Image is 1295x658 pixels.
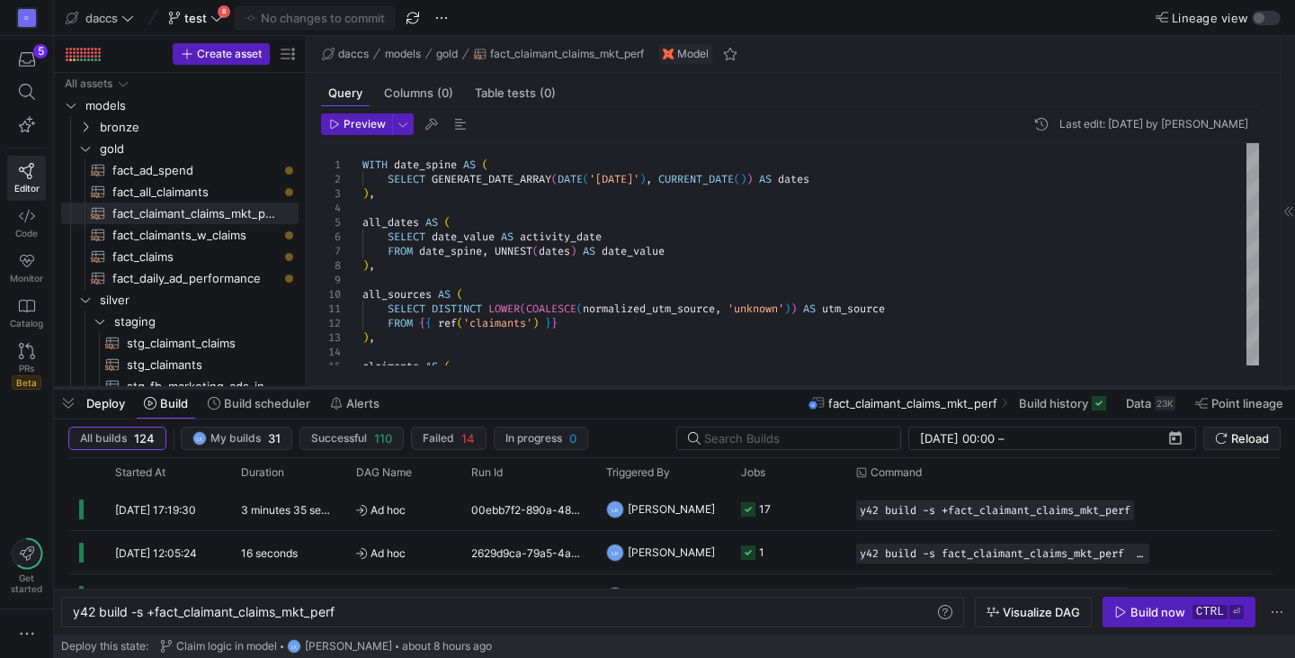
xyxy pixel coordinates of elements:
[362,215,419,230] span: all_dates
[482,244,488,258] span: ,
[61,159,299,181] a: fact_ad_spend​​​​​​​​​​
[460,574,595,617] div: 28c1bf90-5eb2-47e7-a935-19cab2de9359
[362,158,388,172] span: WITH
[1192,605,1228,619] kbd: ctrl
[61,246,299,267] div: Press SPACE to select this row.
[311,432,367,445] span: Successful
[558,172,583,186] span: DATE
[61,332,299,354] a: stg_claimant_claims​​​​​​​​​​
[321,359,341,374] div: 15
[784,302,790,316] span: )
[532,316,539,330] span: )
[12,375,41,390] span: Beta
[68,531,1273,574] div: Press SPACE to select this row.
[61,640,148,653] span: Deploy this state:
[457,287,463,302] span: (
[1011,388,1114,419] button: Build history
[61,267,299,289] div: Press SPACE to select this row.
[7,291,46,336] a: Catalog
[61,181,299,203] a: fact_all_claimants​​​​​​​​​​
[7,246,46,291] a: Monitor
[432,43,462,65] button: gold
[551,172,558,186] span: (
[520,302,526,316] span: (
[394,158,457,172] span: date_spine
[114,311,296,332] span: staging
[321,316,341,330] div: 12
[539,244,570,258] span: dates
[569,431,576,446] span: 0
[384,87,453,99] span: Columns
[1008,431,1126,446] input: End datetime
[602,244,665,258] span: date_value
[346,396,380,410] span: Alerts
[10,273,43,284] span: Monitor
[192,431,207,446] div: LK
[112,268,278,289] span: fact_daily_ad_performance​​​​​​​​​​
[423,432,454,445] span: Failed
[344,118,386,131] span: Preview
[419,316,425,330] span: {
[740,172,746,186] span: )
[469,43,648,65] button: fact_claimant_claims_mkt_perf
[1155,396,1175,410] div: 23K
[606,587,624,605] div: LK
[61,354,299,375] div: Press SPACE to select this row.
[321,244,341,258] div: 7
[241,546,298,560] y42-duration: 16 seconds
[1003,605,1080,619] span: Visualize DAG
[115,466,165,479] span: Started At
[369,258,375,273] span: ,
[425,215,438,230] span: AS
[374,431,392,446] span: 110
[457,316,463,330] span: (
[61,224,299,246] div: Press SPACE to select this row.
[495,244,532,258] span: UNNEST
[61,332,299,354] div: Press SPACE to select this row.
[127,355,278,375] span: stg_claimants​​​​​​​​​​
[411,427,487,450] button: Failed14
[388,316,413,330] span: FROM
[7,531,46,601] button: Getstarted
[628,488,715,530] span: [PERSON_NAME]
[860,504,1130,517] span: y42 build -s +fact_claimant_claims_mkt_perf
[402,640,492,653] span: about 8 hours ago
[61,246,299,267] a: fact_claims​​​​​​​​​​
[759,172,772,186] span: AS
[127,333,278,354] span: stg_claimant_claims​​​​​​​​​​
[388,172,425,186] span: SELECT
[715,302,721,316] span: ,
[210,432,261,445] span: My builds
[606,466,670,479] span: Triggered By
[100,290,296,311] span: silver
[488,302,520,316] span: LOWER
[1118,388,1183,419] button: Data23K
[741,466,765,479] span: Jobs
[658,172,734,186] span: CURRENT_DATE
[583,244,595,258] span: AS
[61,159,299,181] div: Press SPACE to select this row.
[1019,396,1088,410] span: Build history
[628,531,715,573] span: [PERSON_NAME]
[356,532,450,574] span: Ad hoc
[362,330,369,345] span: )
[184,11,207,25] span: test
[112,247,278,267] span: fact_claims​​​​​​​​​​
[362,359,419,374] span: claimants
[532,244,539,258] span: (
[677,48,709,60] span: Model
[100,139,296,159] span: gold
[425,359,438,374] span: AS
[241,466,284,479] span: Duration
[362,258,369,273] span: )
[115,546,197,560] span: [DATE] 12:05:24
[482,158,488,172] span: (
[112,160,278,181] span: fact_ad_spend​​​​​​​​​​
[728,302,784,316] span: 'unknown'
[136,388,196,419] button: Build
[305,640,392,653] span: [PERSON_NAME]
[475,87,556,99] span: Table tests
[61,375,299,397] div: Press SPACE to select this row.
[321,215,341,230] div: 5
[287,639,301,653] div: LK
